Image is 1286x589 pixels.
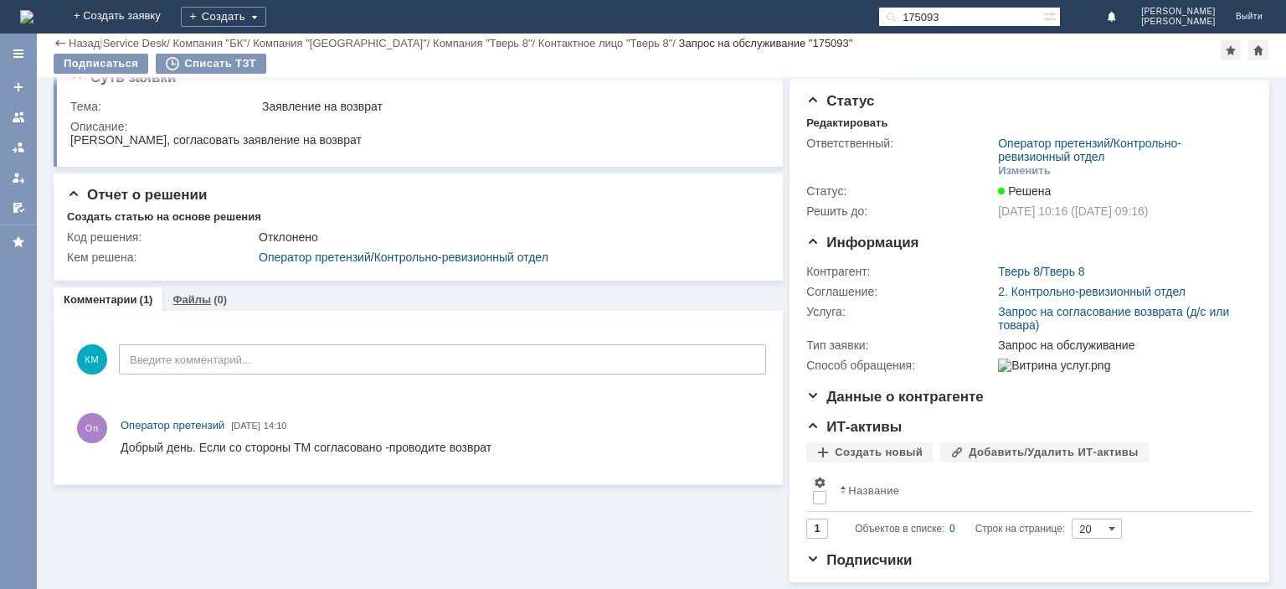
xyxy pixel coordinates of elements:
a: Создать заявку [5,74,32,101]
div: / [538,37,679,49]
div: Статус: [806,184,995,198]
div: Редактировать [806,116,887,130]
a: Комментарии [64,293,137,306]
div: Добавить в избранное [1221,40,1241,60]
div: (1) [140,293,153,306]
div: Услуга: [806,305,995,318]
div: / [998,137,1244,163]
span: Оператор претензий [121,419,224,431]
div: / [259,251,759,264]
a: Запрос на согласование возврата (д/с или товара) [998,305,1229,332]
span: Настройки [813,476,826,489]
a: Контрольно-ревизионный отдел [998,137,1181,163]
span: 14:10 [264,421,287,431]
a: Тверь 8 [998,265,1040,278]
div: Ответственный: [806,137,995,150]
div: Сделать домашней страницей [1248,40,1268,60]
div: / [433,37,538,49]
div: Запрос на обслуживание [998,338,1244,352]
div: Кем решена: [67,251,255,264]
a: 2. Контрольно-ревизионный отдел [998,285,1186,298]
span: Решена [998,184,1051,198]
a: Мои согласования [5,194,32,221]
a: Мои заявки [5,164,32,191]
a: Контактное лицо "Тверь 8" [538,37,672,49]
div: Решить до: [806,204,995,218]
a: Оператор претензий [998,137,1110,150]
span: Объектов в списке: [855,523,944,535]
th: Название [833,469,1239,512]
span: ИТ-активы [806,419,902,435]
div: Изменить [998,164,1051,178]
a: Перейти на домашнюю страницу [20,10,33,23]
div: Контрагент: [806,265,995,278]
span: Подписчики [806,552,912,568]
span: [PERSON_NAME] [1141,7,1216,17]
div: Описание: [70,120,763,133]
a: Оператор претензий [259,251,371,264]
div: (0) [213,293,227,306]
a: Заявки в моей ответственности [5,134,32,161]
a: Оператор претензий [121,417,224,434]
div: Тип заявки: [806,338,995,352]
a: Тверь 8 [1043,265,1085,278]
div: Создать [181,7,266,27]
a: Компания "БК" [172,37,246,49]
div: | [100,36,102,49]
div: Код решения: [67,230,255,244]
div: Отклонено [259,230,759,244]
div: / [253,37,433,49]
div: Заявление на возврат [262,100,759,113]
img: logo [20,10,33,23]
span: Информация [806,235,918,251]
span: Расширенный поиск [1043,8,1060,23]
div: Тема: [70,100,259,113]
span: [DATE] [231,421,260,431]
span: Отчет о решении [67,187,207,203]
span: [DATE] 10:16 ([DATE] 09:16) [998,204,1148,218]
span: КМ [77,344,107,375]
div: Соглашение: [806,285,995,298]
span: [PERSON_NAME] [1141,17,1216,27]
div: Запрос на обслуживание "175093" [679,37,853,49]
div: / [103,37,173,49]
a: Заявки на командах [5,104,32,131]
a: Контрольно-ревизионный отдел [374,251,548,264]
a: Service Desk [103,37,167,49]
div: / [998,265,1084,278]
span: Данные о контрагенте [806,389,984,405]
span: Статус [806,93,874,109]
a: Компания "[GEOGRAPHIC_DATA]" [253,37,427,49]
div: Создать статью на основе решения [67,210,261,224]
a: Компания "Тверь 8" [433,37,532,49]
i: Строк на странице: [855,519,1065,539]
div: 0 [949,519,955,539]
a: Файлы [172,293,211,306]
div: Способ обращения: [806,359,995,372]
div: Название [848,484,899,497]
a: Назад [69,37,100,49]
img: Витрина услуг.png [998,359,1110,372]
div: / [172,37,253,49]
